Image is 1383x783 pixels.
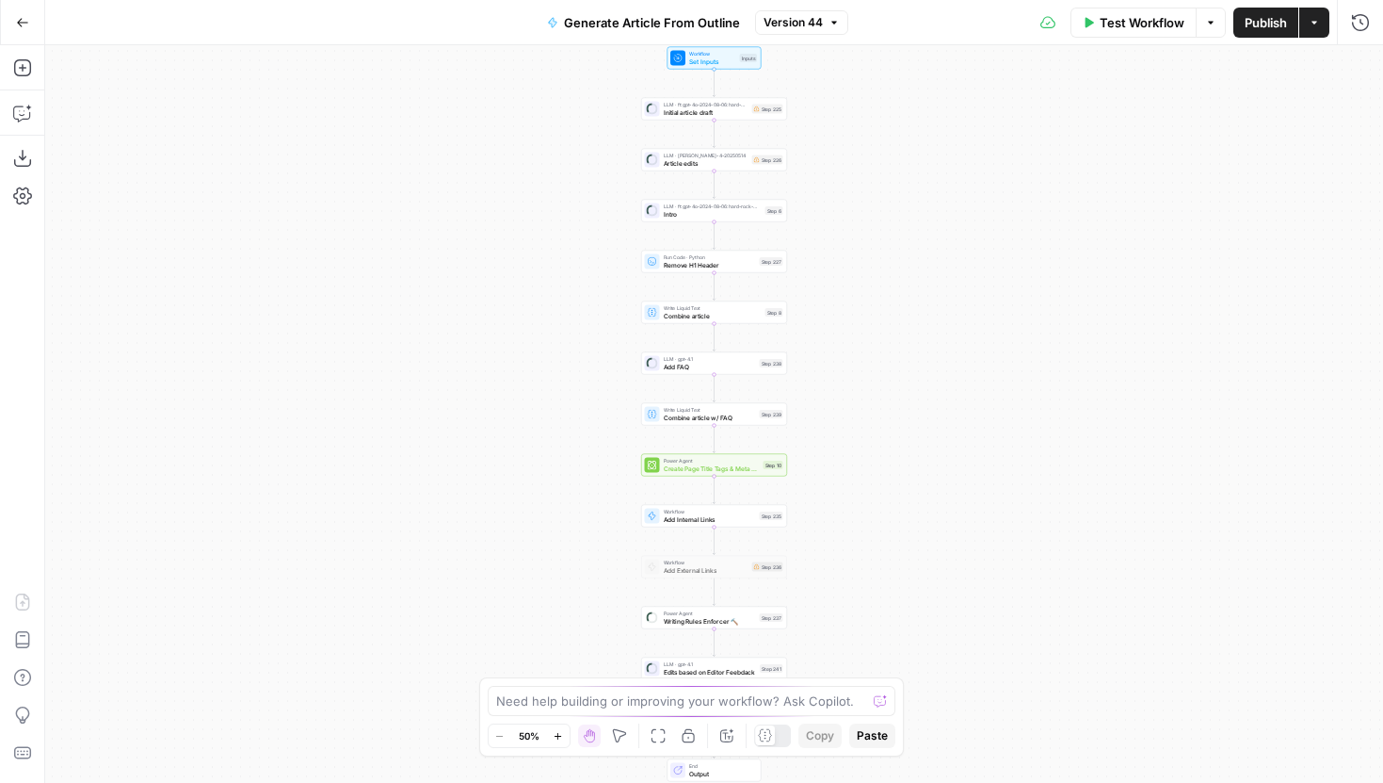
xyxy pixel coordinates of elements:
button: Version 44 [755,10,848,35]
div: Step 226 [752,155,783,165]
span: Run Code · Python [664,253,756,261]
span: Combine article [664,311,762,320]
g: Edge from step_238 to step_239 [713,375,716,402]
div: Step 239 [760,410,783,418]
span: Initial article draft [664,107,748,117]
div: Step 10 [764,461,783,469]
div: Step 227 [760,257,783,266]
div: LLM · gpt-4.1Add FAQStep 238 [641,352,787,375]
span: Power Agent [664,457,760,465]
span: Remove H1 Header [664,260,756,269]
div: WorkflowSet InputsInputs [641,47,787,70]
span: Publish [1245,13,1287,32]
div: Power AgentCreate Page Title Tags & Meta Descriptions - ForkStep 10 [641,454,787,477]
g: Edge from step_226 to step_6 [713,171,716,199]
span: LLM · [PERSON_NAME]-4-20250514 [664,152,748,159]
span: Intro [664,209,762,219]
div: LLM · gpt-4.1Edits based on Editor FeebdackStep 241 [641,658,787,680]
span: Output [689,769,753,778]
div: Run Code · PythonRemove H1 HeaderStep 227 [641,251,787,273]
span: Test Workflow [1100,13,1184,32]
g: Edge from step_10 to step_235 [713,477,716,504]
div: EndOutput [641,759,787,782]
div: Step 8 [765,308,783,317]
div: Step 6 [765,206,783,215]
g: Edge from step_237 to step_241 [713,629,716,657]
g: Edge from step_236 to step_237 [713,579,716,606]
div: LLM · ft:gpt-4o-2024-08-06:hard-rock-digital:nick-voice:C6PtFN2IInitial article draftStep 225 [641,98,787,121]
div: LLM · ft:gpt-4o-2024-08-06:hard-rock-digital:nick-voice:C6PtFN2IIntroStep 6 [641,200,787,222]
button: Copy [798,724,842,748]
span: Workflow [689,50,736,57]
span: 50% [519,728,539,743]
span: Version 44 [764,14,823,31]
button: Generate Article From Outline [536,8,751,38]
g: Edge from step_8 to step_238 [713,324,716,351]
g: Edge from step_6 to step_227 [713,222,716,250]
span: Write Liquid Text [664,304,762,312]
div: Step 236 [752,563,783,572]
div: Write Liquid TextCombine articleStep 8 [641,302,787,324]
span: LLM · ft:gpt-4o-2024-08-06:hard-rock-digital:nick-voice:C6PtFN2I [664,101,748,108]
g: Edge from step_239 to step_10 [713,426,716,453]
div: Step 238 [760,359,783,367]
span: Combine article w/ FAQ [664,413,756,422]
g: Edge from step_225 to step_226 [713,121,716,148]
span: Set Inputs [689,57,736,66]
div: Step 225 [752,105,783,114]
g: Edge from step_235 to step_236 [713,528,716,555]
button: Paste [849,724,895,748]
div: Inputs [740,54,758,62]
span: End [689,762,753,770]
button: Test Workflow [1070,8,1196,38]
g: Edge from step_9 to end [713,731,716,759]
div: Power AgentWriting Rules Enforcer 🔨Step 237 [641,607,787,629]
span: Copy [806,727,834,744]
span: LLM · ft:gpt-4o-2024-08-06:hard-rock-digital:nick-voice:C6PtFN2I [664,203,762,210]
button: Publish [1233,8,1298,38]
div: Step 235 [760,512,783,520]
span: Add FAQ [664,362,756,371]
div: WorkflowAdd Internal LinksStep 235 [641,505,787,528]
span: Workflow [664,559,748,566]
span: Edits based on Editor Feebdack [664,667,757,677]
div: WorkflowAdd External LinksStep 236 [641,556,787,579]
span: LLM · gpt-4.1 [664,661,757,668]
span: Add Internal Links [664,514,756,524]
span: Paste [857,727,888,744]
span: Writing Rules Enforcer 🔨 [664,616,756,626]
span: Generate Article From Outline [564,13,740,32]
span: Article edits [664,158,748,168]
span: Add External Links [664,565,748,575]
g: Edge from step_227 to step_8 [713,273,716,301]
g: Edge from start to step_225 [713,70,716,97]
span: Write Liquid Text [664,406,756,414]
span: Workflow [664,508,756,515]
span: Power Agent [664,610,756,617]
div: Step 237 [760,613,783,622]
div: Write Liquid TextCombine article w/ FAQStep 239 [641,403,787,426]
div: LLM · [PERSON_NAME]-4-20250514Article editsStep 226 [641,149,787,171]
span: LLM · gpt-4.1 [664,355,756,363]
div: Step 241 [760,664,783,673]
span: Create Page Title Tags & Meta Descriptions - Fork [664,464,760,473]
